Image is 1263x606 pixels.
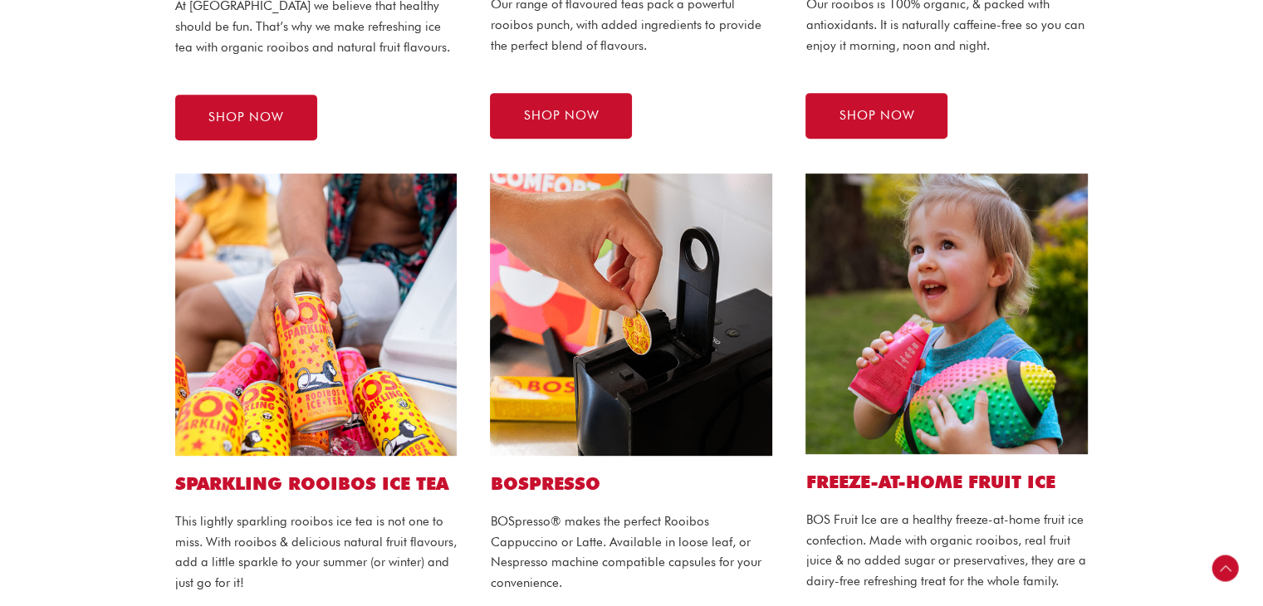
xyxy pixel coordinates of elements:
[805,173,1088,454] img: Cherry_Ice Bosbrands
[490,472,772,495] h2: BOSPRESSO
[175,95,317,140] a: SHOP NOW
[839,110,914,122] span: SHOP NOW
[208,111,284,124] span: SHOP NOW
[490,511,772,594] p: BOSpresso® makes the perfect Rooibos Cappuccino or Latte. Available in loose leaf, or Nespresso m...
[805,510,1088,592] p: BOS Fruit Ice are a healthy freeze-at-home fruit ice confection. Made with organic rooibos, real ...
[175,511,458,594] p: This lightly sparkling rooibos ice tea is not one to miss. With rooibos & delicious natural fruit...
[490,173,772,456] img: bospresso capsule website1
[805,93,947,139] a: SHOP NOW
[175,472,458,495] h2: SPARKLING ROOIBOS ICE TEA
[490,93,632,139] a: SHOP NOW
[805,471,1088,493] h2: FREEZE-AT-HOME FRUIT ICE
[523,110,599,122] span: SHOP NOW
